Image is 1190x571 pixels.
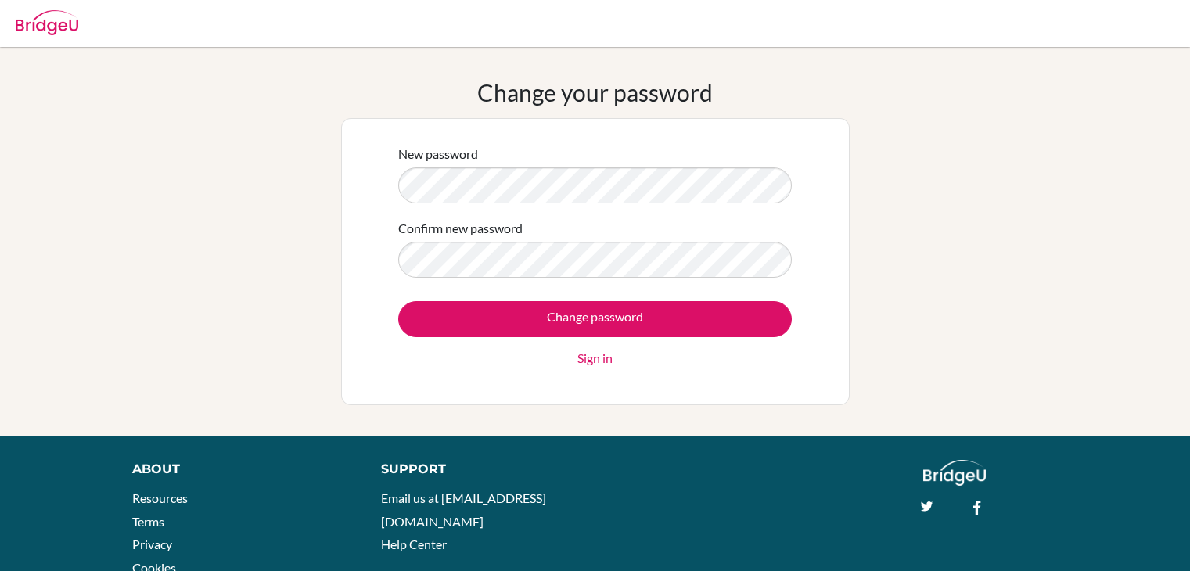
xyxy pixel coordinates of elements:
[398,145,478,163] label: New password
[398,301,792,337] input: Change password
[16,10,78,35] img: Bridge-U
[381,460,578,479] div: Support
[398,219,523,238] label: Confirm new password
[132,460,346,479] div: About
[132,514,164,529] a: Terms
[381,537,447,551] a: Help Center
[923,460,987,486] img: logo_white@2x-f4f0deed5e89b7ecb1c2cc34c3e3d731f90f0f143d5ea2071677605dd97b5244.png
[477,78,713,106] h1: Change your password
[132,490,188,505] a: Resources
[132,537,172,551] a: Privacy
[381,490,546,529] a: Email us at [EMAIL_ADDRESS][DOMAIN_NAME]
[577,349,613,368] a: Sign in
